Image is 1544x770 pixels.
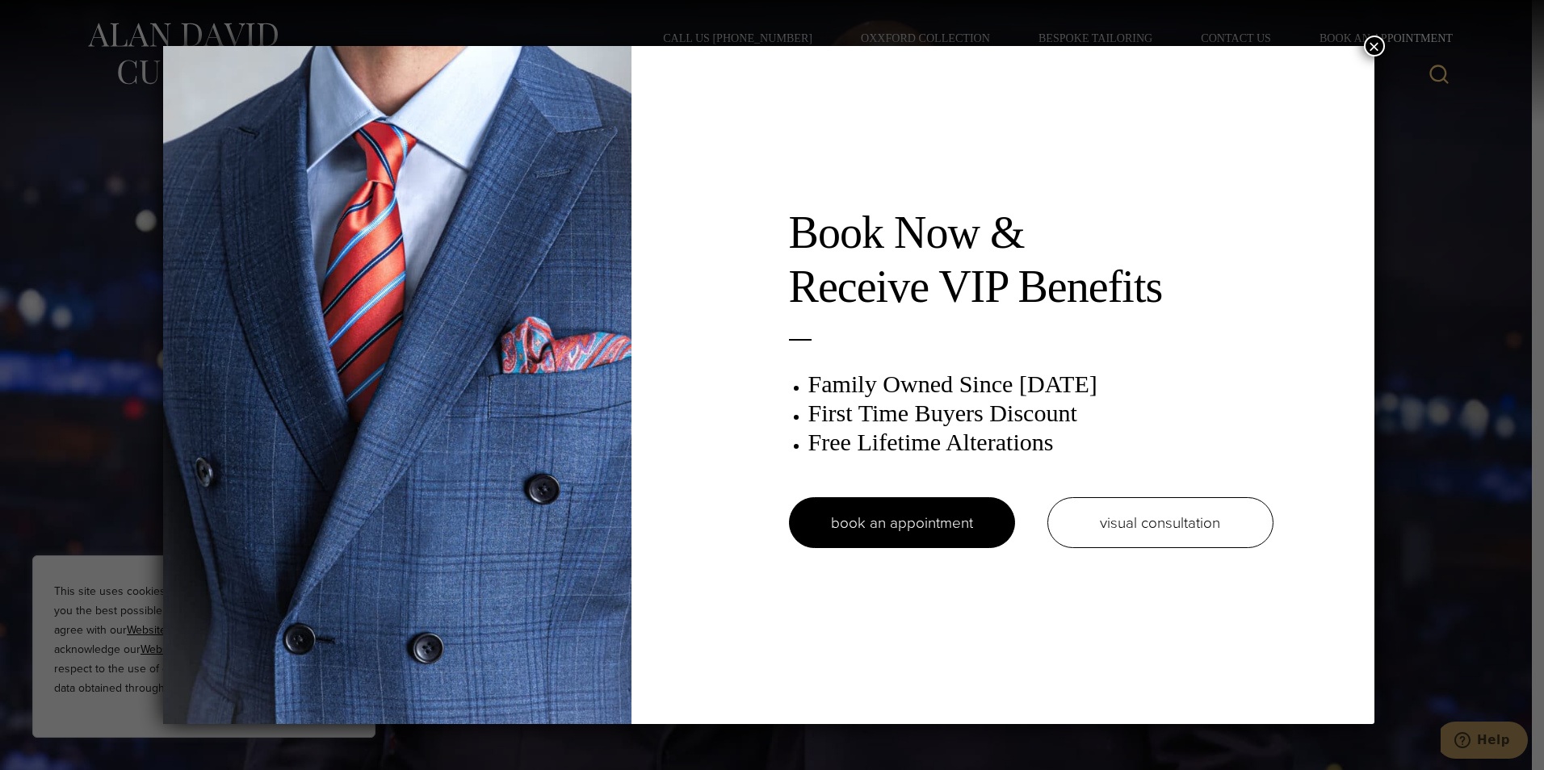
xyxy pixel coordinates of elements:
[789,206,1273,314] h2: Book Now & Receive VIP Benefits
[789,497,1015,548] a: book an appointment
[1364,36,1385,56] button: Close
[808,370,1273,399] h3: Family Owned Since [DATE]
[808,428,1273,457] h3: Free Lifetime Alterations
[36,11,69,26] span: Help
[1047,497,1273,548] a: visual consultation
[808,399,1273,428] h3: First Time Buyers Discount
